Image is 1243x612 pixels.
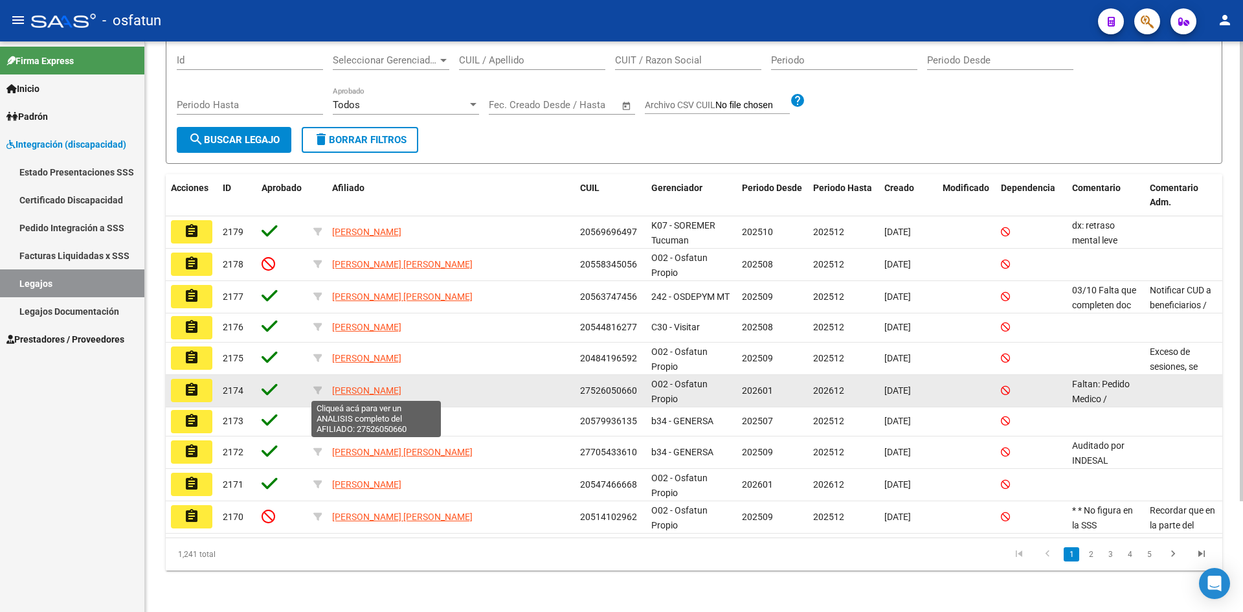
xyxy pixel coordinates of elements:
[1141,547,1157,561] a: 5
[580,291,637,302] span: 20563747456
[884,227,911,237] span: [DATE]
[223,416,243,426] span: 2173
[1072,285,1136,384] span: 03/10 Falta que completen doc faltante de Fono. 07/10 cargo la prestación de fono
[651,473,708,498] span: O02 - Osfatun Propio
[184,444,199,459] mat-icon: assignment
[332,416,401,426] span: [PERSON_NAME]
[651,447,713,457] span: b34 - GENERSA
[1067,174,1145,217] datatable-header-cell: Comentario
[813,447,844,457] span: 202512
[742,479,773,490] span: 202601
[184,319,199,335] mat-icon: assignment
[1139,543,1159,565] li: page 5
[223,512,243,522] span: 2170
[580,512,637,522] span: 20514102962
[742,385,773,396] span: 202601
[1035,547,1060,561] a: go to previous page
[223,322,243,332] span: 2176
[580,416,637,426] span: 20579936135
[580,479,637,490] span: 20547466668
[333,99,360,111] span: Todos
[223,259,243,269] span: 2178
[1081,543,1101,565] li: page 2
[6,109,48,124] span: Padrón
[332,512,473,522] span: [PERSON_NAME] [PERSON_NAME]
[332,385,401,396] span: [PERSON_NAME]
[10,12,26,28] mat-icon: menu
[651,183,702,193] span: Gerenciador
[553,99,616,111] input: Fecha fin
[184,508,199,524] mat-icon: assignment
[184,476,199,492] mat-icon: assignment
[1150,346,1211,416] span: Exceso de sesiones, se reevera plan prestacional en 2026
[332,227,401,237] span: [PERSON_NAME]
[332,479,401,490] span: [PERSON_NAME]
[742,227,773,237] span: 202510
[327,174,575,217] datatable-header-cell: Afiliado
[489,99,541,111] input: Fecha inicio
[651,505,708,530] span: O02 - Osfatun Propio
[1072,379,1134,507] span: Faltan: Pedido Medico / Formularios / Pedidos Medicos Prepuestos / Informe evolutivo / Plan de ab...
[580,447,637,457] span: 27705433610
[6,82,39,96] span: Inicio
[102,6,161,35] span: - osfatun
[645,100,715,110] span: Archivo CSV CUIL
[884,259,911,269] span: [DATE]
[184,288,199,304] mat-icon: assignment
[177,127,291,153] button: Buscar Legajo
[1062,543,1081,565] li: page 1
[223,353,243,363] span: 2175
[223,227,243,237] span: 2179
[313,134,407,146] span: Borrar Filtros
[651,416,713,426] span: b34 - GENERSA
[715,100,790,111] input: Archivo CSV CUIL
[651,220,715,245] span: K07 - SOREMER Tucuman
[651,322,700,332] span: C30 - Visitar
[1072,440,1125,466] span: Auditado por INDESAL
[332,447,473,457] span: [PERSON_NAME] [PERSON_NAME]
[1072,505,1133,530] span: * * No figura en la SSS
[646,174,737,217] datatable-header-cell: Gerenciador
[813,512,844,522] span: 202512
[223,385,243,396] span: 2174
[184,256,199,271] mat-icon: assignment
[333,54,438,66] span: Seleccionar Gerenciador
[580,227,637,237] span: 20569696497
[332,322,401,332] span: [PERSON_NAME]
[6,54,74,68] span: Firma Express
[1199,568,1230,599] div: Open Intercom Messenger
[188,134,280,146] span: Buscar Legajo
[580,259,637,269] span: 20558345056
[742,259,773,269] span: 202508
[813,385,844,396] span: 202612
[1064,547,1079,561] a: 1
[884,291,911,302] span: [DATE]
[6,137,126,152] span: Integración (discapacidad)
[262,183,302,193] span: Aprobado
[332,183,364,193] span: Afiliado
[742,447,773,457] span: 202509
[884,353,911,363] span: [DATE]
[651,346,708,372] span: O02 - Osfatun Propio
[256,174,308,217] datatable-header-cell: Aprobado
[884,416,911,426] span: [DATE]
[1189,547,1214,561] a: go to last page
[1001,183,1055,193] span: Dependencia
[184,350,199,365] mat-icon: assignment
[808,174,879,217] datatable-header-cell: Periodo Hasta
[332,259,473,269] span: [PERSON_NAME] [PERSON_NAME]
[620,98,634,113] button: Open calendar
[184,413,199,429] mat-icon: assignment
[884,479,911,490] span: [DATE]
[790,93,805,108] mat-icon: help
[1103,547,1118,561] a: 3
[813,322,844,332] span: 202512
[937,174,996,217] datatable-header-cell: Modificado
[171,183,208,193] span: Acciones
[580,322,637,332] span: 20544816277
[651,379,708,404] span: O02 - Osfatun Propio
[313,131,329,147] mat-icon: delete
[218,174,256,217] datatable-header-cell: ID
[742,183,802,193] span: Periodo Desde
[575,174,646,217] datatable-header-cell: CUIL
